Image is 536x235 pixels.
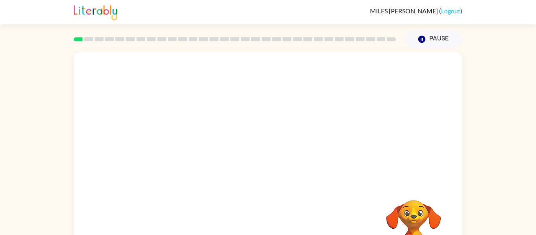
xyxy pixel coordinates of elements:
img: Literably [74,3,117,20]
button: Pause [405,30,462,48]
span: MILES [PERSON_NAME] [370,7,439,15]
a: Logout [441,7,460,15]
div: ( ) [370,7,462,15]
